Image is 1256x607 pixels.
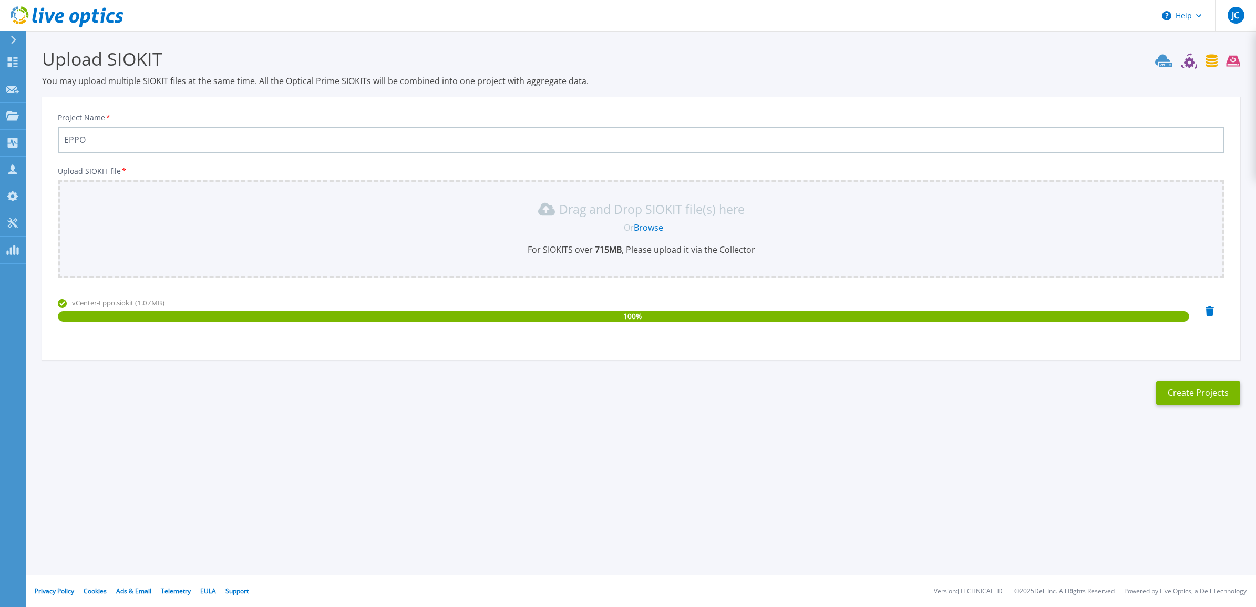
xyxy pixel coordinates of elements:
[225,587,249,595] a: Support
[42,47,1240,71] h3: Upload SIOKIT
[623,311,642,322] span: 100 %
[42,75,1240,87] p: You may upload multiple SIOKIT files at the same time. All the Optical Prime SIOKITs will be comb...
[559,204,745,214] p: Drag and Drop SIOKIT file(s) here
[1156,381,1240,405] button: Create Projects
[64,244,1218,255] p: For SIOKITS over , Please upload it via the Collector
[58,167,1224,176] p: Upload SIOKIT file
[593,244,622,255] b: 715 MB
[116,587,151,595] a: Ads & Email
[1232,11,1239,19] span: JC
[161,587,191,595] a: Telemetry
[58,114,111,121] label: Project Name
[934,588,1005,595] li: Version: [TECHNICAL_ID]
[72,298,164,307] span: vCenter-Eppo.siokit (1.07MB)
[1124,588,1247,595] li: Powered by Live Optics, a Dell Technology
[35,587,74,595] a: Privacy Policy
[84,587,107,595] a: Cookies
[200,587,216,595] a: EULA
[624,222,634,233] span: Or
[58,127,1224,153] input: Enter Project Name
[1014,588,1115,595] li: © 2025 Dell Inc. All Rights Reserved
[64,201,1218,255] div: Drag and Drop SIOKIT file(s) here OrBrowseFor SIOKITS over 715MB, Please upload it via the Collector
[634,222,663,233] a: Browse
